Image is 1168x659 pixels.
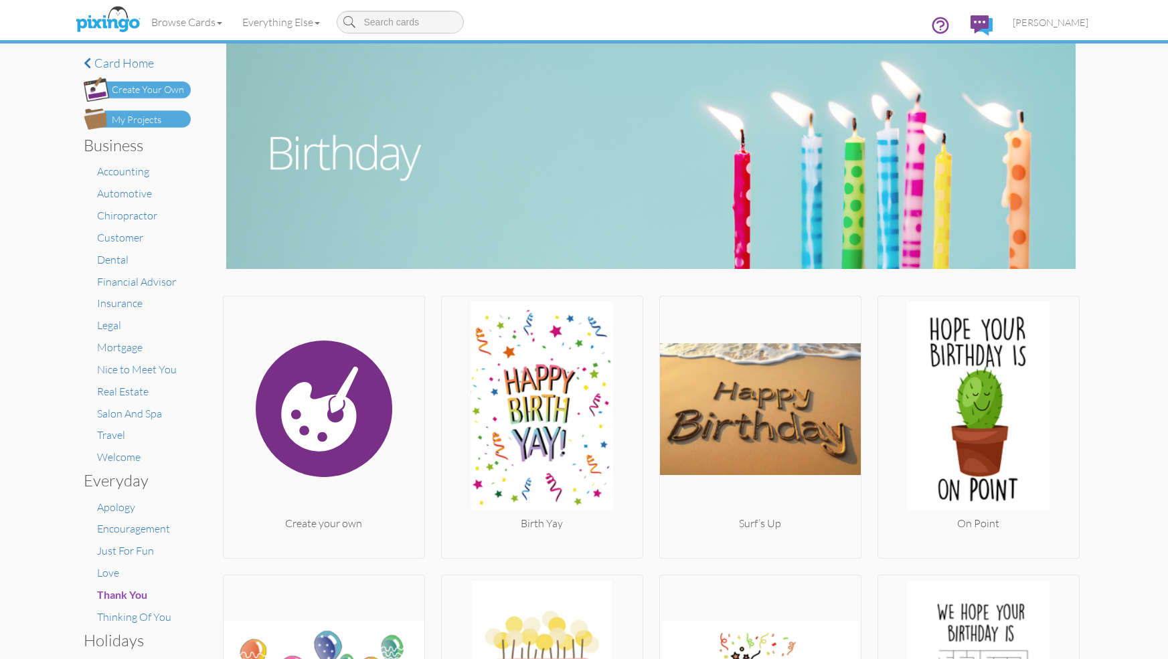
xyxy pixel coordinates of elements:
h3: Holidays [84,632,181,649]
a: Love [97,566,119,579]
img: birthday.jpg [226,43,1076,269]
a: Thinking Of You [97,610,171,624]
div: My Projects [112,113,161,127]
a: Automotive [97,187,152,200]
a: Everything Else [232,5,330,39]
a: Card home [84,57,191,70]
a: Browse Cards [141,5,232,39]
a: Financial Advisor [97,275,176,288]
a: Accounting [97,165,149,178]
img: 20250124-203932-47b3b49a8da9-250.png [660,302,861,516]
div: Surf’s Up [660,516,861,531]
a: Apology [97,500,135,514]
div: Create Your Own [112,83,184,97]
h3: Business [84,136,181,154]
a: Nice to Meet You [97,363,177,376]
input: Search cards [337,11,464,33]
a: Salon And Spa [97,407,162,420]
a: Travel [97,428,125,442]
a: Customer [97,231,143,244]
a: Dental [97,253,129,266]
img: pixingo logo [72,3,143,37]
a: Encouragement [97,522,170,535]
div: Create your own [224,516,424,531]
a: Insurance [97,296,143,310]
a: Mortgage [97,341,143,354]
a: Real Estate [97,385,149,398]
img: comments.svg [971,15,993,35]
span: Thank You [97,588,147,601]
a: Just For Fun [97,544,154,557]
div: On Point [878,516,1079,531]
div: Birth Yay [442,516,643,531]
span: [PERSON_NAME] [1013,17,1088,28]
a: Welcome [97,450,141,464]
a: Chiropractor [97,209,157,222]
a: [PERSON_NAME] [1003,5,1098,39]
img: 20250828-163716-8d2042864239-250.jpg [442,302,643,516]
img: my-projects-button.png [84,108,191,130]
img: create.svg [224,302,424,516]
a: Legal [97,318,121,332]
img: create-own-button.png [84,77,191,102]
h3: Everyday [84,472,181,489]
a: Thank You [97,588,147,601]
img: 20250828-184730-f95567fc9a5c-250.jpg [878,302,1079,516]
